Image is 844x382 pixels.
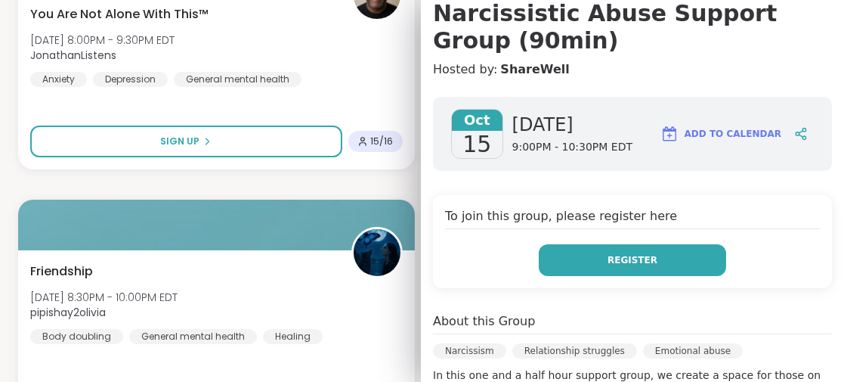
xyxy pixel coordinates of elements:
span: Sign Up [160,135,199,148]
span: [DATE] [512,113,632,137]
button: Sign Up [30,126,342,157]
button: Register [539,244,726,276]
span: Add to Calendar [685,127,781,141]
b: JonathanListens [30,48,116,63]
a: ShareWell [500,61,569,79]
h4: Hosted by: [433,61,832,79]
button: Add to Calendar [654,116,788,152]
div: General mental health [129,329,257,344]
img: pipishay2olivia [354,229,400,276]
img: ShareWell Logomark [660,125,679,143]
span: 9:00PM - 10:30PM EDT [512,140,632,155]
h4: About this Group [433,312,535,331]
div: Relationship struggles [512,343,637,359]
span: You Are Not Alone With This™ [30,5,209,23]
span: Oct [452,110,502,131]
div: Depression [93,72,168,87]
div: General mental health [174,72,301,87]
div: Healing [263,329,323,344]
div: Anxiety [30,72,87,87]
span: Register [607,253,657,267]
div: Narcissism [433,343,506,359]
span: [DATE] 8:30PM - 10:00PM EDT [30,290,178,305]
span: Friendship [30,262,93,281]
span: 15 / 16 [371,135,394,148]
b: pipishay2olivia [30,305,106,320]
div: Body doubling [30,329,123,344]
span: 15 [462,131,491,158]
div: Emotional abuse [643,343,743,359]
span: [DATE] 8:00PM - 9:30PM EDT [30,33,175,48]
h4: To join this group, please register here [445,207,820,229]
